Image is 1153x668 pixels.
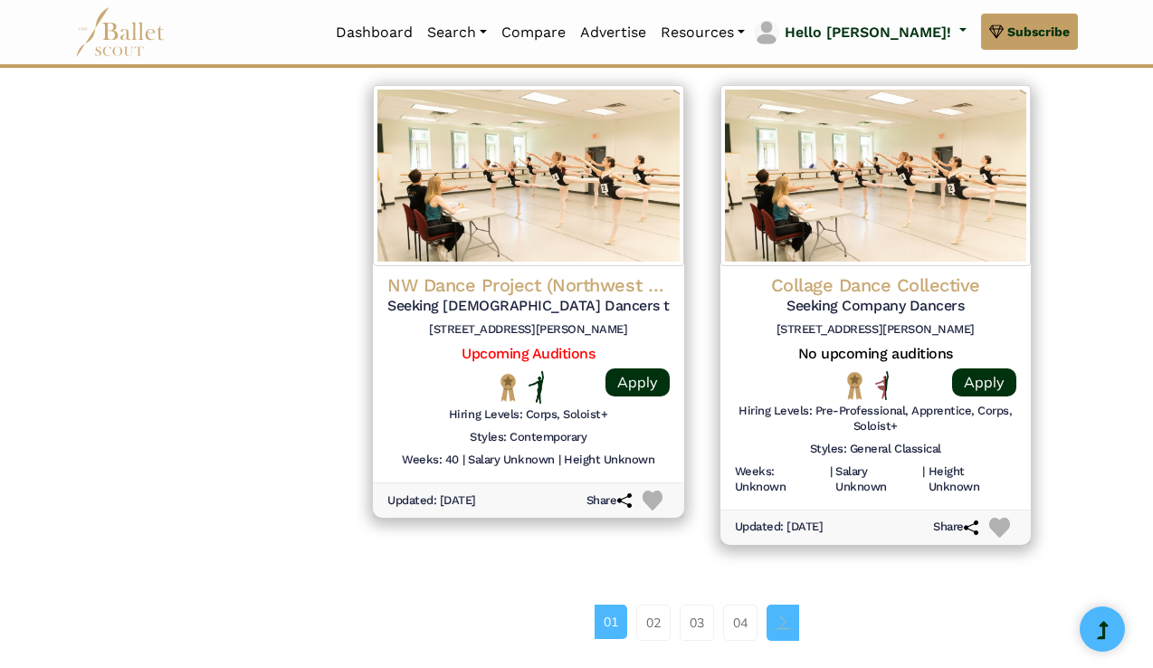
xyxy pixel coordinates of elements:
[735,322,1017,338] h6: [STREET_ADDRESS][PERSON_NAME]
[785,21,951,44] p: Hello [PERSON_NAME]!
[735,464,826,495] h6: Weeks: Unknown
[933,520,978,535] h6: Share
[735,297,1017,316] h5: Seeking Company Dancers
[922,464,925,495] h6: |
[830,464,833,495] h6: |
[595,605,627,639] a: 01
[329,14,420,52] a: Dashboard
[373,85,684,266] img: Logo
[497,373,519,401] img: National
[653,14,752,52] a: Resources
[529,371,545,404] img: Flat
[981,14,1078,50] a: Subscribe
[735,345,1017,364] h5: No upcoming auditions
[420,14,494,52] a: Search
[1007,22,1070,42] span: Subscribe
[754,20,779,45] img: profile picture
[810,442,941,457] h6: Styles: General Classical
[752,18,967,47] a: profile picture Hello [PERSON_NAME]!
[835,464,919,495] h6: Salary Unknown
[468,453,554,468] h6: Salary Unknown
[470,430,586,445] h6: Styles: Contemporary
[387,493,476,509] h6: Updated: [DATE]
[558,453,561,468] h6: |
[462,345,595,362] a: Upcoming Auditions
[462,453,465,468] h6: |
[929,464,1016,495] h6: Height Unknown
[605,368,670,396] a: Apply
[387,322,670,338] h6: [STREET_ADDRESS][PERSON_NAME]
[494,14,573,52] a: Compare
[680,605,714,641] a: 03
[595,605,809,641] nav: Page navigation example
[402,453,459,468] h6: Weeks: 40
[636,605,671,641] a: 02
[875,371,889,400] img: All
[735,273,1017,297] h4: Collage Dance Collective
[573,14,653,52] a: Advertise
[720,85,1032,266] img: Logo
[564,453,654,468] h6: Height Unknown
[989,518,1010,539] img: Heart
[387,273,670,297] h4: NW Dance Project (Northwest Dance Project)
[843,371,866,399] img: National
[387,297,670,316] h5: Seeking [DEMOGRAPHIC_DATA] Dancers to Start [DATE]
[989,22,1004,42] img: gem.svg
[586,493,632,509] h6: Share
[735,520,824,535] h6: Updated: [DATE]
[723,605,758,641] a: 04
[643,491,663,511] img: Heart
[952,368,1016,396] a: Apply
[449,407,608,423] h6: Hiring Levels: Corps, Soloist+
[735,404,1017,434] h6: Hiring Levels: Pre-Professional, Apprentice, Corps, Soloist+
